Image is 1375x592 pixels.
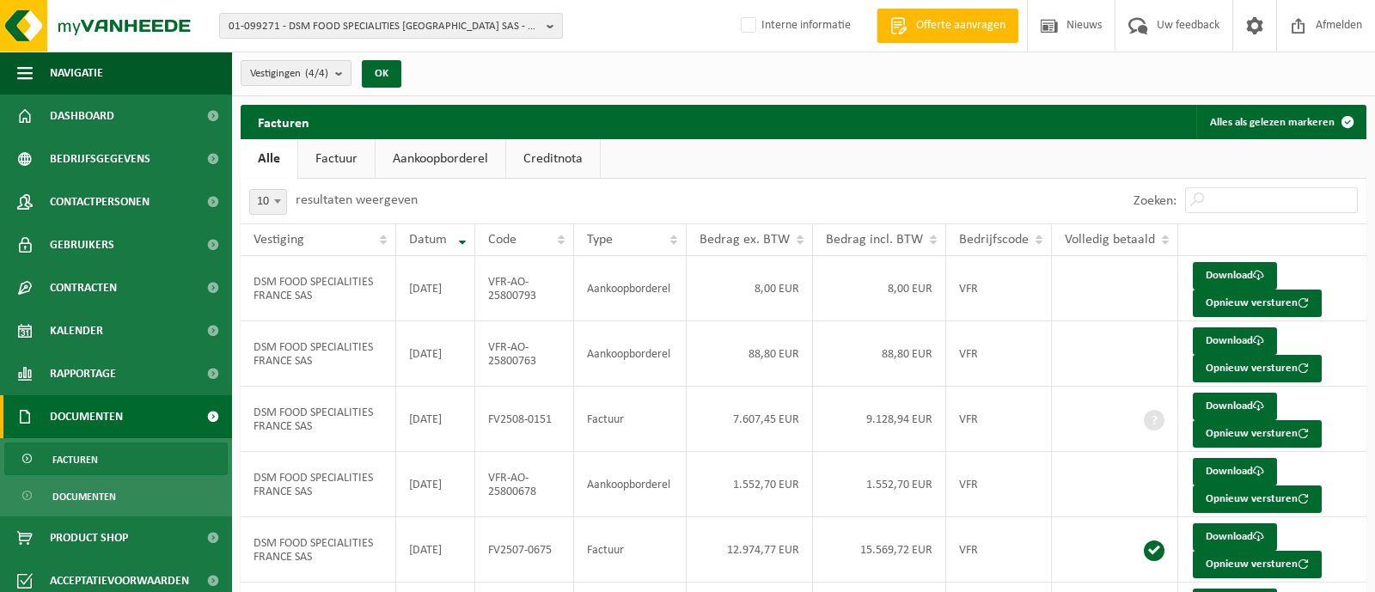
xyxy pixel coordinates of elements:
span: Documenten [52,480,116,513]
span: Vestigingen [250,61,328,87]
a: Offerte aanvragen [877,9,1018,43]
span: Dashboard [50,95,114,137]
span: Bedrijfsgegevens [50,137,150,180]
span: Code [488,233,516,247]
span: Product Shop [50,516,128,559]
a: Download [1193,262,1277,290]
span: Bedrag ex. BTW [700,233,790,247]
a: Factuur [298,139,375,179]
td: [DATE] [396,452,475,517]
td: VFR [946,256,1052,321]
button: Opnieuw versturen [1193,290,1322,317]
td: 88,80 EUR [687,321,813,387]
td: 9.128,94 EUR [813,387,946,452]
td: VFR [946,452,1052,517]
span: Datum [409,233,447,247]
a: Aankoopborderel [376,139,505,179]
td: FV2507-0675 [475,517,574,583]
span: 10 [250,190,286,214]
td: DSM FOOD SPECIALITIES FRANCE SAS [241,452,396,517]
button: 01-099271 - DSM FOOD SPECIALITIES [GEOGRAPHIC_DATA] SAS - 59113 SECLIN, [STREET_ADDRESS] [219,13,563,39]
td: 7.607,45 EUR [687,387,813,452]
td: 12.974,77 EUR [687,517,813,583]
td: FV2508-0151 [475,387,574,452]
h2: Facturen [241,105,327,138]
td: DSM FOOD SPECIALITIES FRANCE SAS [241,387,396,452]
label: resultaten weergeven [296,193,418,207]
label: Zoeken: [1134,194,1176,208]
td: 1.552,70 EUR [813,452,946,517]
td: [DATE] [396,256,475,321]
span: Type [587,233,613,247]
a: Alle [241,139,297,179]
span: Contracten [50,266,117,309]
td: VFR-AO-25800763 [475,321,574,387]
td: VFR [946,321,1052,387]
a: Documenten [4,479,228,512]
td: Aankoopborderel [574,256,687,321]
span: Offerte aanvragen [912,17,1010,34]
button: Vestigingen(4/4) [241,60,351,86]
td: DSM FOOD SPECIALITIES FRANCE SAS [241,256,396,321]
td: DSM FOOD SPECIALITIES FRANCE SAS [241,517,396,583]
td: [DATE] [396,387,475,452]
span: Kalender [50,309,103,352]
span: Rapportage [50,352,116,395]
td: 8,00 EUR [687,256,813,321]
span: Navigatie [50,52,103,95]
span: Facturen [52,443,98,476]
span: Documenten [50,395,123,438]
button: Opnieuw versturen [1193,420,1322,448]
td: Aankoopborderel [574,321,687,387]
button: Opnieuw versturen [1193,355,1322,382]
td: VFR [946,387,1052,452]
button: Opnieuw versturen [1193,485,1322,513]
span: Gebruikers [50,223,114,266]
a: Facturen [4,442,228,475]
button: OK [362,60,401,88]
a: Download [1193,458,1277,485]
td: [DATE] [396,321,475,387]
td: [DATE] [396,517,475,583]
a: Download [1193,523,1277,551]
a: Download [1193,327,1277,355]
td: 1.552,70 EUR [687,452,813,517]
a: Creditnota [506,139,600,179]
td: DSM FOOD SPECIALITIES FRANCE SAS [241,321,396,387]
td: Factuur [574,387,687,452]
span: Volledig betaald [1065,233,1155,247]
count: (4/4) [305,68,328,79]
td: Aankoopborderel [574,452,687,517]
span: Contactpersonen [50,180,150,223]
td: 88,80 EUR [813,321,946,387]
span: Vestiging [254,233,304,247]
td: VFR-AO-25800678 [475,452,574,517]
td: 15.569,72 EUR [813,517,946,583]
button: Alles als gelezen markeren [1196,105,1365,139]
button: Opnieuw versturen [1193,551,1322,578]
label: Interne informatie [737,13,851,39]
td: VFR [946,517,1052,583]
td: 8,00 EUR [813,256,946,321]
span: Bedrijfscode [959,233,1029,247]
span: 10 [249,189,287,215]
td: Factuur [574,517,687,583]
span: 01-099271 - DSM FOOD SPECIALITIES [GEOGRAPHIC_DATA] SAS - 59113 SECLIN, [STREET_ADDRESS] [229,14,540,40]
a: Download [1193,393,1277,420]
td: VFR-AO-25800793 [475,256,574,321]
span: Bedrag incl. BTW [826,233,923,247]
